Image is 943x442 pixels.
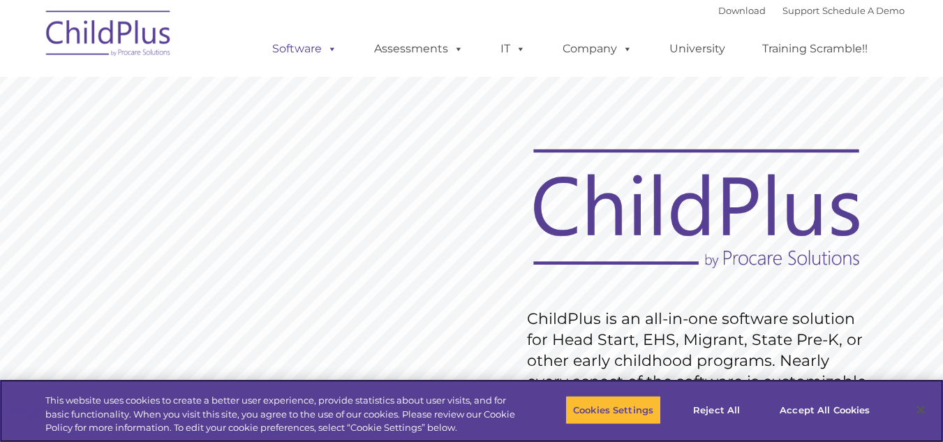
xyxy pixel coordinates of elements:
[360,35,477,63] a: Assessments
[748,35,882,63] a: Training Scramble!!
[718,5,905,16] font: |
[822,5,905,16] a: Schedule A Demo
[549,35,646,63] a: Company
[718,5,766,16] a: Download
[258,35,351,63] a: Software
[565,395,661,425] button: Cookies Settings
[487,35,540,63] a: IT
[45,394,519,435] div: This website uses cookies to create a better user experience, provide statistics about user visit...
[655,35,739,63] a: University
[673,395,760,425] button: Reject All
[905,395,936,425] button: Close
[772,395,877,425] button: Accept All Cookies
[782,5,819,16] a: Support
[39,1,179,71] img: ChildPlus by Procare Solutions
